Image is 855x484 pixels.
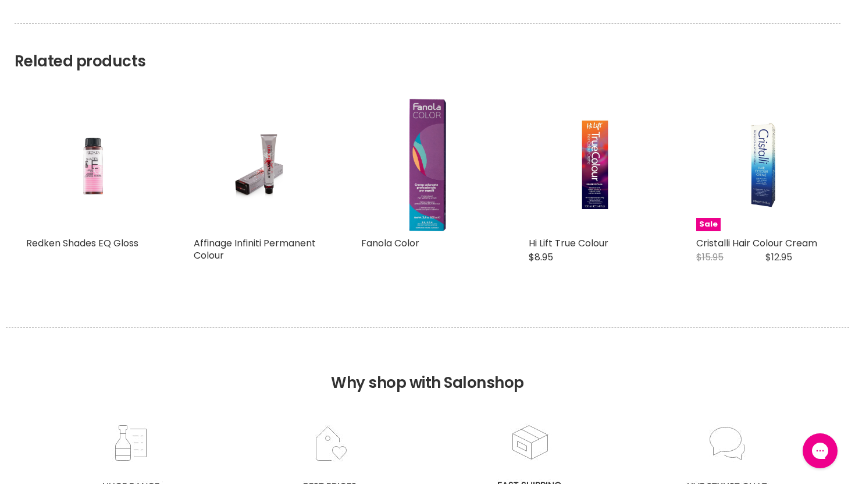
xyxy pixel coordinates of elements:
[797,429,843,472] iframe: Gorgias live chat messenger
[529,98,661,231] a: Hi Lift True Colour Hi Lift True Colour
[361,98,494,231] a: Fanola Color Fanola Color
[409,98,446,231] img: Fanola Color
[551,98,639,231] img: Hi Lift True Colour
[6,327,849,409] h2: Why shop with Salonshop
[529,250,553,264] span: $8.95
[529,236,608,250] a: Hi Lift True Colour
[26,98,159,231] a: Redken Shades EQ Gloss
[194,98,326,231] a: Affinage Infiniti Permanent Colour
[696,218,721,231] span: Sale
[696,250,724,264] span: $15.95
[696,98,829,231] a: Cristalli Hair Colour Cream Sale
[26,236,138,250] a: Redken Shades EQ Gloss
[765,250,792,264] span: $12.95
[696,236,817,250] a: Cristalli Hair Colour Cream
[361,236,419,250] a: Fanola Color
[194,236,316,262] a: Affinage Infiniti Permanent Colour
[216,98,304,231] img: Affinage Infiniti Permanent Colour
[48,98,137,231] img: Redken Shades EQ Gloss
[718,98,807,231] img: Cristalli Hair Colour Cream
[15,23,840,70] h2: Related products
